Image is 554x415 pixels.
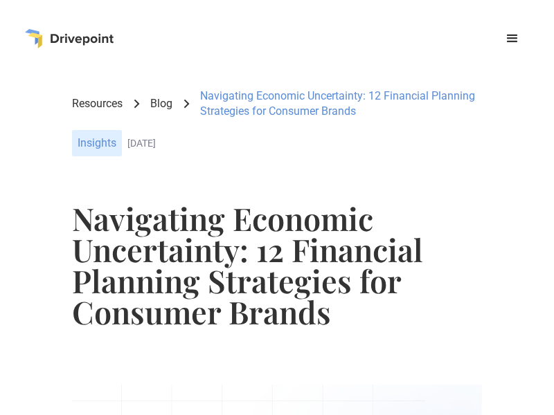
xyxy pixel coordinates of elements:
a: home [25,29,114,48]
a: Resources [72,96,123,111]
div: menu [496,22,529,55]
div: Insights [72,130,122,156]
a: Blog [150,96,172,111]
h1: Navigating Economic Uncertainty: 12 Financial Planning Strategies for Consumer Brands [72,203,482,327]
div: [DATE] [127,138,482,149]
div: Navigating Economic Uncertainty: 12 Financial Planning Strategies for Consumer Brands [200,89,482,119]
